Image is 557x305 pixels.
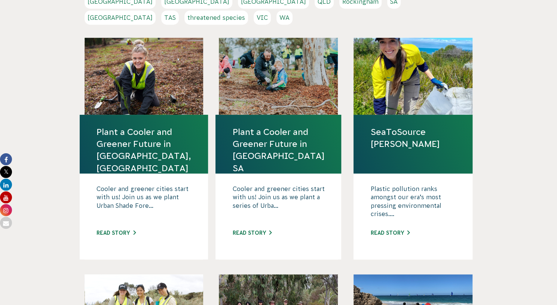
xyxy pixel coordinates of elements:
p: Plastic pollution ranks amongst our era’s most pressing environmental crises.... [370,185,456,222]
a: threatened species [184,10,248,25]
p: Cooler and greener cities start with us! Join us as we plant a series of Urba... [232,185,324,222]
p: Cooler and greener cities start with us! Join us as we plant Urban Shade Fore... [97,185,191,222]
a: [GEOGRAPHIC_DATA] [85,10,156,25]
a: Plant a Cooler and Greener Future in [GEOGRAPHIC_DATA] SA [232,126,324,174]
a: Read story [370,230,410,236]
a: Read story [232,230,272,236]
a: VIC [254,10,271,25]
a: Read story [97,230,136,236]
a: TAS [161,10,179,25]
a: Plant a Cooler and Greener Future in [GEOGRAPHIC_DATA], [GEOGRAPHIC_DATA] [97,126,191,174]
a: WA [276,10,293,25]
a: SeaToSource [PERSON_NAME] [370,126,456,150]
